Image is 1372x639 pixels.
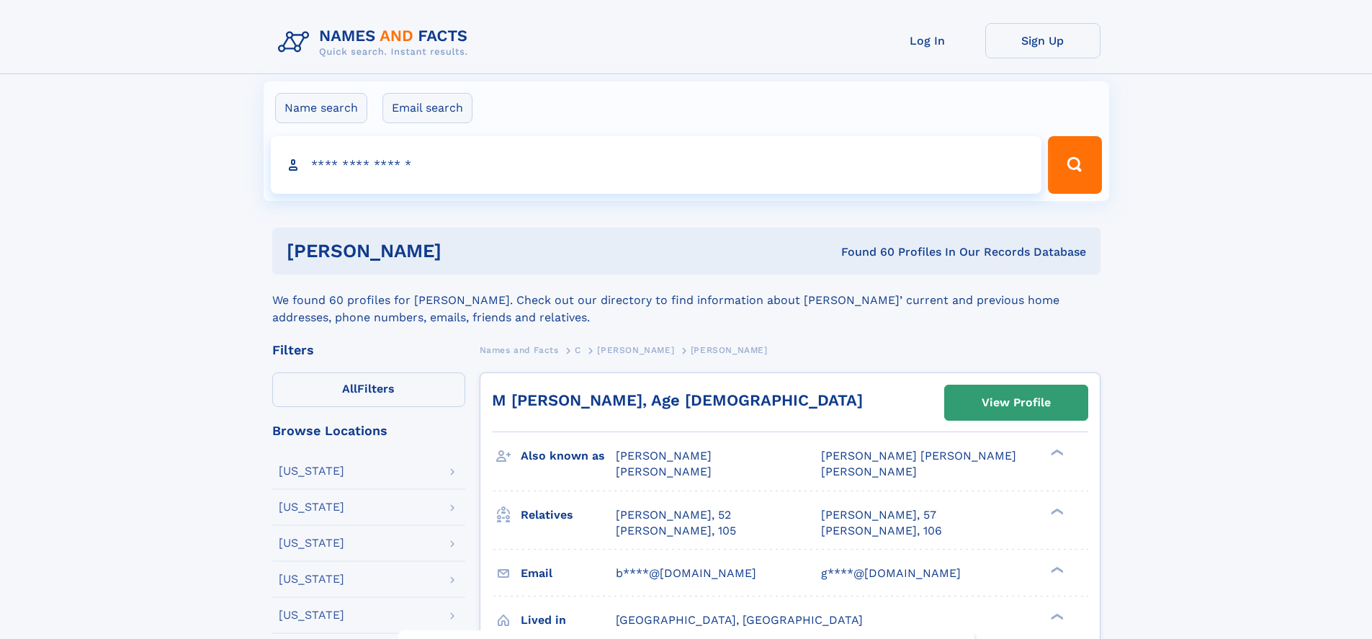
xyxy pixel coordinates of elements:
h3: Relatives [521,503,616,527]
a: C [575,341,581,359]
a: [PERSON_NAME] [597,341,674,359]
a: [PERSON_NAME], 57 [821,507,936,523]
div: We found 60 profiles for [PERSON_NAME]. Check out our directory to find information about [PERSON... [272,274,1100,326]
div: ❯ [1047,506,1064,516]
div: [US_STATE] [279,465,344,477]
div: Browse Locations [272,424,465,437]
a: [PERSON_NAME], 105 [616,523,736,539]
span: [PERSON_NAME] [616,449,712,463]
span: [GEOGRAPHIC_DATA], [GEOGRAPHIC_DATA] [616,613,863,627]
button: Search Button [1048,136,1101,194]
div: Filters [272,344,465,357]
h3: Email [521,561,616,586]
span: [PERSON_NAME] [597,345,674,355]
a: View Profile [945,385,1088,420]
div: ❯ [1047,448,1064,457]
span: C [575,345,581,355]
h3: Lived in [521,608,616,633]
h1: [PERSON_NAME] [287,242,642,260]
div: Found 60 Profiles In Our Records Database [641,244,1086,260]
div: [US_STATE] [279,609,344,621]
a: [PERSON_NAME], 52 [616,507,731,523]
input: search input [271,136,1042,194]
label: Email search [382,93,472,123]
h3: Also known as [521,444,616,468]
div: ❯ [1047,612,1064,621]
img: Logo Names and Facts [272,23,480,62]
a: Log In [870,23,985,58]
span: [PERSON_NAME] [821,465,917,478]
label: Filters [272,372,465,407]
span: [PERSON_NAME] [PERSON_NAME] [821,449,1016,463]
div: [US_STATE] [279,573,344,585]
a: M [PERSON_NAME], Age [DEMOGRAPHIC_DATA] [492,391,863,409]
div: View Profile [982,386,1051,419]
div: [US_STATE] [279,537,344,549]
div: [US_STATE] [279,501,344,513]
span: [PERSON_NAME] [616,465,712,478]
a: Names and Facts [480,341,559,359]
span: All [342,382,357,396]
a: Sign Up [985,23,1100,58]
a: [PERSON_NAME], 106 [821,523,942,539]
label: Name search [275,93,367,123]
div: ❯ [1047,565,1064,574]
span: [PERSON_NAME] [691,345,768,355]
